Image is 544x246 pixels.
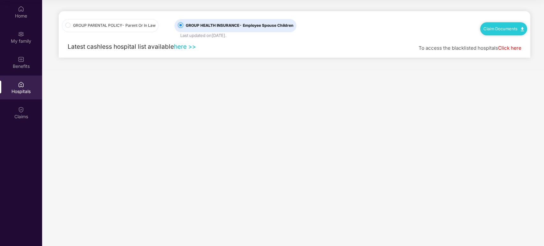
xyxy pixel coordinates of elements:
a: here >> [174,43,196,50]
span: - Parent Or In Law [122,23,156,28]
a: Click here [498,45,521,51]
span: Latest cashless hospital list available [68,43,174,50]
span: GROUP PARENTAL POLICY [71,23,158,29]
span: - Employee Spouse Children [239,23,294,28]
span: To access the blacklisted hospitals [419,45,498,51]
img: svg+xml;base64,PHN2ZyB4bWxucz0iaHR0cDovL3d3dy53My5vcmcvMjAwMC9zdmciIHdpZHRoPSIxMC40IiBoZWlnaHQ9Ij... [521,27,524,31]
img: svg+xml;base64,PHN2ZyBpZD0iSG9tZSIgeG1sbnM9Imh0dHA6Ly93d3cudzMub3JnLzIwMDAvc3ZnIiB3aWR0aD0iMjAiIG... [18,6,24,12]
a: Claim Documents [483,26,524,31]
span: GROUP HEALTH INSURANCE [183,23,296,29]
div: Last updated on [DATE] . [180,32,226,39]
img: svg+xml;base64,PHN2ZyB3aWR0aD0iMjAiIGhlaWdodD0iMjAiIHZpZXdCb3g9IjAgMCAyMCAyMCIgZmlsbD0ibm9uZSIgeG... [18,31,24,37]
img: svg+xml;base64,PHN2ZyBpZD0iQ2xhaW0iIHhtbG5zPSJodHRwOi8vd3d3LnczLm9yZy8yMDAwL3N2ZyIgd2lkdGg9IjIwIi... [18,106,24,113]
img: svg+xml;base64,PHN2ZyBpZD0iSG9zcGl0YWxzIiB4bWxucz0iaHR0cDovL3d3dy53My5vcmcvMjAwMC9zdmciIHdpZHRoPS... [18,81,24,88]
img: svg+xml;base64,PHN2ZyBpZD0iQmVuZWZpdHMiIHhtbG5zPSJodHRwOi8vd3d3LnczLm9yZy8yMDAwL3N2ZyIgd2lkdGg9Ij... [18,56,24,62]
